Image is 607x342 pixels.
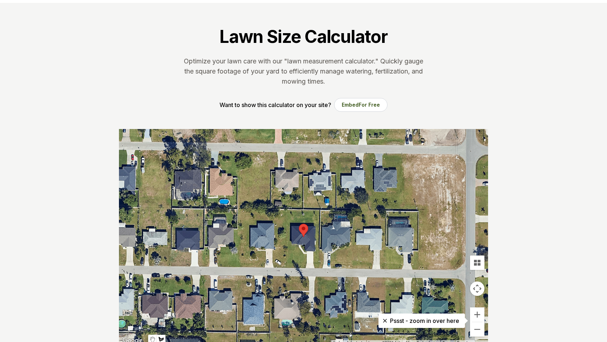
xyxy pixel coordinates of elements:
button: Zoom in [470,307,484,322]
p: Want to show this calculator on your site? [220,101,331,109]
button: EmbedFor Free [334,98,387,112]
p: Pssst - zoom in over here [384,316,459,325]
button: Map camera controls [470,281,484,296]
button: Zoom out [470,322,484,337]
button: Tilt map [470,256,484,270]
p: Optimize your lawn care with our "lawn measurement calculator." Quickly gauge the square footage ... [182,56,425,86]
span: For Free [359,102,380,108]
h1: Lawn Size Calculator [220,26,387,48]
